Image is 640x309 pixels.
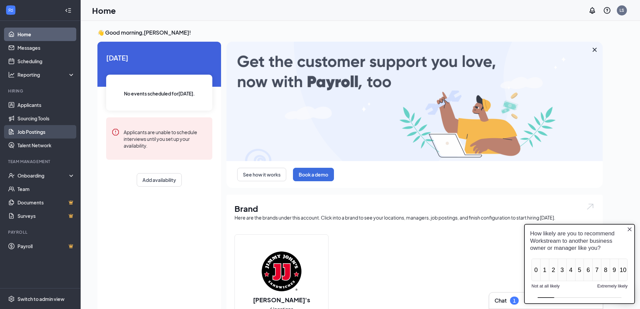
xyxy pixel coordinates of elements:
[237,168,286,181] button: See how it works
[495,297,507,304] h3: Chat
[92,5,116,16] h1: Home
[137,173,182,187] button: Add availability
[17,196,75,209] a: DocumentsCrown
[226,42,603,161] img: payroll-large.gif
[17,28,75,41] a: Home
[17,209,75,223] a: SurveysCrown
[65,7,72,14] svg: Collapse
[603,6,611,14] svg: QuestionInfo
[17,112,75,125] a: Sourcing Tools
[8,71,15,78] svg: Analysis
[124,90,195,97] span: No events scheduled for [DATE] .
[17,71,75,78] div: Reporting
[513,298,516,304] div: 1
[591,46,599,54] svg: Cross
[260,250,303,293] img: Jimmy John's
[17,98,75,112] a: Applicants
[8,296,15,302] svg: Settings
[97,29,603,36] h3: 👋 Good morning, [PERSON_NAME] !
[17,172,69,179] div: Onboarding
[588,6,596,14] svg: Notifications
[17,41,75,54] a: Messages
[17,296,65,302] div: Switch to admin view
[17,182,75,196] a: Team
[8,88,74,94] div: Hiring
[234,203,595,214] h1: Brand
[8,172,15,179] svg: UserCheck
[17,54,75,68] a: Scheduling
[519,219,640,309] iframe: Sprig User Feedback Dialog
[17,139,75,152] a: Talent Network
[112,128,120,136] svg: Error
[124,128,207,149] div: Applicants are unable to schedule interviews until you set up your availability.
[234,214,595,221] div: Here are the brands under this account. Click into a brand to see your locations, managers, job p...
[17,239,75,253] a: PayrollCrown
[7,7,14,13] svg: WorkstreamLogo
[17,125,75,139] a: Job Postings
[106,52,212,63] span: [DATE]
[8,229,74,235] div: Payroll
[8,159,74,164] div: Team Management
[246,296,317,304] h2: [PERSON_NAME]'s
[586,203,595,210] img: open.6027fd2a22e1237b5b06.svg
[293,168,334,181] button: Book a demo
[620,7,624,13] div: LS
